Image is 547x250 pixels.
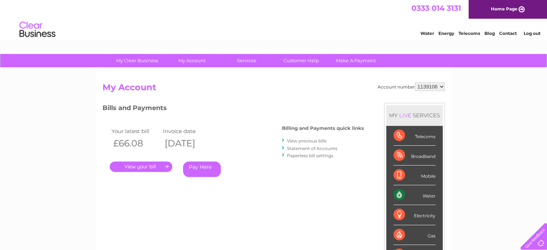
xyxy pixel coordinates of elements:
a: Make A Payment [326,54,386,67]
a: 0333 014 3131 [411,4,461,13]
a: Paperless bill settings [287,153,333,158]
a: Contact [499,31,517,36]
a: Telecoms [459,31,480,36]
th: [DATE] [161,136,213,151]
a: View previous bills [287,138,327,144]
a: Customer Help [272,54,331,67]
a: . [110,162,172,172]
img: logo.png [19,19,56,41]
div: Clear Business is a trading name of Verastar Limited (registered in [GEOGRAPHIC_DATA] No. 3667643... [104,4,444,35]
div: Water [393,185,436,205]
td: Your latest bill [110,126,161,136]
div: Electricity [393,205,436,225]
div: Broadband [393,146,436,165]
h4: Billing and Payments quick links [282,126,364,131]
div: Mobile [393,165,436,185]
div: Account number [378,82,445,91]
a: My Account [162,54,222,67]
div: Gas [393,225,436,245]
h2: My Account [102,82,445,96]
a: Pay Here [183,162,221,177]
div: LIVE [398,112,413,119]
div: MY SERVICES [386,105,443,126]
a: My Clear Business [108,54,167,67]
h3: Bills and Payments [102,103,364,115]
a: Log out [523,31,540,36]
a: Blog [484,31,495,36]
a: Water [420,31,434,36]
a: Energy [438,31,454,36]
a: Services [217,54,276,67]
a: Statement of Accounts [287,146,337,151]
th: £66.08 [110,136,161,151]
div: Telecoms [393,126,436,146]
td: Invoice date [161,126,213,136]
